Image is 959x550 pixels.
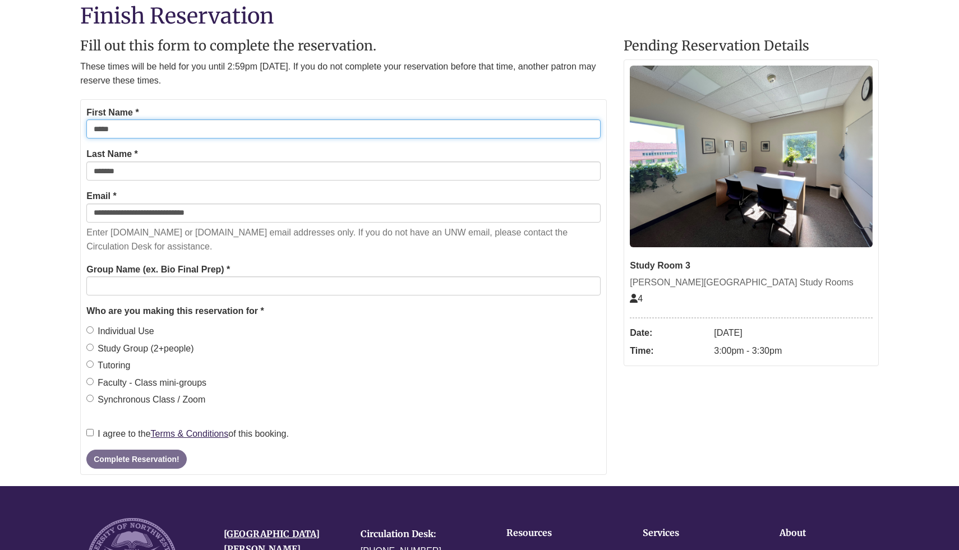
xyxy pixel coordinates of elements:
[86,358,130,373] label: Tutoring
[630,342,708,360] dt: Time:
[86,225,601,254] p: Enter [DOMAIN_NAME] or [DOMAIN_NAME] email addresses only. If you do not have an UNW email, pleas...
[361,529,481,539] h4: Circulation Desk:
[86,105,139,120] label: First Name *
[506,528,608,538] h4: Resources
[630,294,643,303] span: The capacity of this space
[86,304,601,318] legend: Who are you making this reservation for *
[630,258,873,273] div: Study Room 3
[630,275,873,290] div: [PERSON_NAME][GEOGRAPHIC_DATA] Study Rooms
[624,39,879,53] h2: Pending Reservation Details
[86,147,138,161] label: Last Name *
[80,39,607,53] h2: Fill out this form to complete the reservation.
[86,344,94,351] input: Study Group (2+people)
[86,189,116,204] label: Email *
[86,376,206,390] label: Faculty - Class mini-groups
[86,392,205,407] label: Synchronous Class / Zoom
[86,450,186,469] button: Complete Reservation!
[714,324,873,342] dd: [DATE]
[80,4,879,27] h1: Finish Reservation
[643,528,745,538] h4: Services
[80,59,607,88] p: These times will be held for you until 2:59pm [DATE]. If you do not complete your reservation bef...
[86,378,94,385] input: Faculty - Class mini-groups
[780,528,882,538] h4: About
[86,326,94,334] input: Individual Use
[86,341,193,356] label: Study Group (2+people)
[86,360,94,368] input: Tutoring
[630,66,873,247] img: Study Room 3
[151,429,229,438] a: Terms & Conditions
[86,427,289,441] label: I agree to the of this booking.
[86,324,154,339] label: Individual Use
[86,395,94,402] input: Synchronous Class / Zoom
[86,262,230,277] label: Group Name (ex. Bio Final Prep) *
[630,324,708,342] dt: Date:
[86,429,94,436] input: I agree to theTerms & Conditionsof this booking.
[714,342,873,360] dd: 3:00pm - 3:30pm
[224,528,320,539] a: [GEOGRAPHIC_DATA]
